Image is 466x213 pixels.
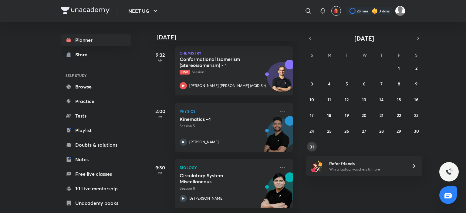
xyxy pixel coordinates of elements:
[180,123,275,129] p: Session 5
[324,79,334,88] button: August 4, 2025
[342,79,352,88] button: August 5, 2025
[372,8,378,14] img: streak
[61,7,110,15] a: Company Logo
[415,65,417,71] abbr: August 2, 2025
[75,51,91,58] div: Store
[324,126,334,136] button: August 25, 2025
[398,52,400,58] abbr: Friday
[411,110,421,120] button: August 23, 2025
[359,110,369,120] button: August 20, 2025
[415,52,417,58] abbr: Saturday
[61,34,131,46] a: Planner
[354,34,374,42] span: [DATE]
[379,97,383,102] abbr: August 14, 2025
[359,79,369,88] button: August 6, 2025
[61,7,110,14] img: Company Logo
[362,128,366,134] abbr: August 27, 2025
[180,172,255,185] h5: Circulatory System Miscellaneous
[327,112,331,118] abbr: August 18, 2025
[61,182,131,195] a: 1:1 Live mentorship
[61,168,131,180] a: Free live classes
[180,56,255,68] h5: Conformational Isomerism (Stereoisomerism) - 1
[380,52,383,58] abbr: Thursday
[344,128,349,134] abbr: August 26, 2025
[61,70,131,81] h6: SELF STUDY
[61,110,131,122] a: Tests
[345,112,349,118] abbr: August 19, 2025
[329,167,404,172] p: Win a laptop, vouchers & more
[148,171,172,175] p: PM
[180,69,275,75] p: Session 1
[342,126,352,136] button: August 26, 2025
[359,126,369,136] button: August 27, 2025
[398,81,400,87] abbr: August 8, 2025
[311,160,323,172] img: referral
[260,116,293,158] img: unacademy
[189,83,266,88] p: [PERSON_NAME] [PERSON_NAME] (ACiD Sir)
[379,128,384,134] abbr: August 28, 2025
[148,108,172,115] h5: 2:00
[377,110,386,120] button: August 21, 2025
[148,58,172,62] p: AM
[397,97,401,102] abbr: August 15, 2025
[314,34,414,42] button: [DATE]
[362,97,366,102] abbr: August 13, 2025
[61,124,131,136] a: Playlist
[380,81,383,87] abbr: August 7, 2025
[363,81,365,87] abbr: August 6, 2025
[445,168,453,175] img: ttu
[324,95,334,104] button: August 11, 2025
[327,97,331,102] abbr: August 11, 2025
[414,128,419,134] abbr: August 30, 2025
[309,97,314,102] abbr: August 10, 2025
[346,81,348,87] abbr: August 5, 2025
[411,79,421,88] button: August 9, 2025
[324,110,334,120] button: August 18, 2025
[411,95,421,104] button: August 16, 2025
[342,110,352,120] button: August 19, 2025
[157,34,299,41] h4: [DATE]
[342,95,352,104] button: August 12, 2025
[310,144,314,150] abbr: August 31, 2025
[394,126,404,136] button: August 29, 2025
[307,142,317,151] button: August 31, 2025
[328,52,331,58] abbr: Monday
[311,81,313,87] abbr: August 3, 2025
[180,51,288,55] p: Chemistry
[267,65,296,95] img: Avatar
[328,81,330,87] abbr: August 4, 2025
[380,112,383,118] abbr: August 21, 2025
[307,126,317,136] button: August 24, 2025
[377,95,386,104] button: August 14, 2025
[394,63,404,73] button: August 1, 2025
[180,116,255,122] h5: Kinematics -4
[414,97,418,102] abbr: August 16, 2025
[148,164,172,171] h5: 9:30
[414,112,419,118] abbr: August 23, 2025
[377,79,386,88] button: August 7, 2025
[310,112,314,118] abbr: August 17, 2025
[61,197,131,209] a: Unacademy books
[411,63,421,73] button: August 2, 2025
[415,81,417,87] abbr: August 9, 2025
[61,139,131,151] a: Doubts & solutions
[189,196,224,201] p: Dr [PERSON_NAME]
[329,160,404,167] h6: Refer friends
[148,115,172,118] p: PM
[327,128,332,134] abbr: August 25, 2025
[180,186,275,191] p: Session 8
[125,5,163,17] button: NEET UG
[394,110,404,120] button: August 22, 2025
[333,8,339,14] img: avatar
[345,97,349,102] abbr: August 12, 2025
[61,48,131,61] a: Store
[363,52,367,58] abbr: Wednesday
[307,79,317,88] button: August 3, 2025
[346,52,348,58] abbr: Tuesday
[180,70,190,75] span: Live
[189,139,219,145] p: [PERSON_NAME]
[307,95,317,104] button: August 10, 2025
[61,95,131,107] a: Practice
[395,6,405,16] img: Kebir Hasan Sk
[61,153,131,165] a: Notes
